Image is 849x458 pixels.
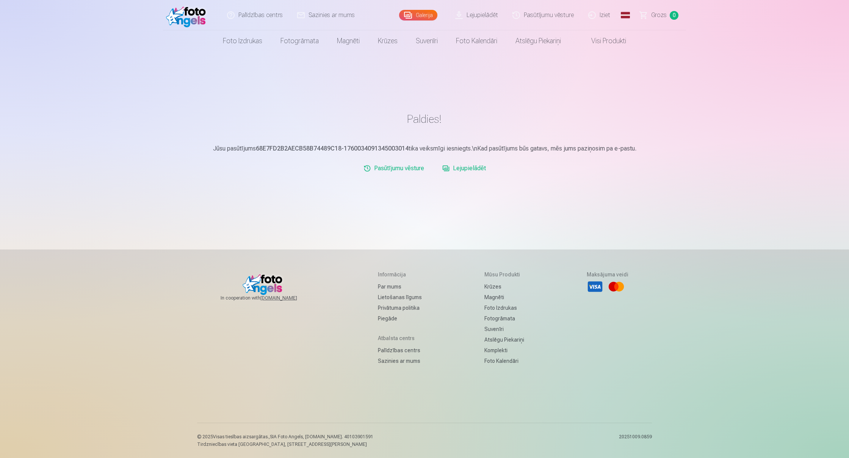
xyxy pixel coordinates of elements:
[484,345,524,356] a: Komplekti
[484,334,524,345] a: Atslēgu piekariņi
[214,30,271,52] a: Foto izdrukas
[484,281,524,292] a: Krūzes
[484,292,524,303] a: Magnēti
[608,278,625,295] li: Mastercard
[378,313,422,324] a: Piegāde
[670,11,678,20] span: 0
[203,112,646,126] h1: Paldies!
[619,434,652,447] p: 20251009.0859
[360,161,427,176] a: Pasūtījumu vēsture
[378,334,422,342] h5: Atbalsta centrs
[378,271,422,278] h5: Informācija
[378,281,422,292] a: Par mums
[484,271,524,278] h5: Mūsu produkti
[369,30,407,52] a: Krūzes
[651,11,667,20] span: Grozs
[328,30,369,52] a: Magnēti
[484,313,524,324] a: Fotogrāmata
[221,295,315,301] span: In cooperation with
[271,30,328,52] a: Fotogrāmata
[506,30,570,52] a: Atslēgu piekariņi
[484,324,524,334] a: Suvenīri
[587,278,603,295] li: Visa
[570,30,635,52] a: Visi produkti
[256,145,409,152] b: 68E7FD2B2AECB58B74489C18-1760034091345003014
[407,30,447,52] a: Suvenīri
[166,3,210,27] img: /fa1
[484,303,524,313] a: Foto izdrukas
[439,161,489,176] a: Lejupielādēt
[260,295,315,301] a: [DOMAIN_NAME]
[378,292,422,303] a: Lietošanas līgums
[447,30,506,52] a: Foto kalendāri
[378,356,422,366] a: Sazinies ar mums
[197,434,373,440] p: © 2025 Visas tiesības aizsargātas. ,
[587,271,628,278] h5: Maksājuma veidi
[270,434,373,439] span: SIA Foto Angels, [DOMAIN_NAME]. 40103901591
[399,10,437,20] a: Galerija
[378,345,422,356] a: Palīdzības centrs
[378,303,422,313] a: Privātuma politika
[203,144,646,153] p: Jūsu pasūtījums tika veiksmīgi iesniegts.\nKad pasūtījums būs gatavs, mēs jums paziņosim pa e-pastu.
[484,356,524,366] a: Foto kalendāri
[197,441,373,447] p: Tirdzniecības vieta [GEOGRAPHIC_DATA], [STREET_ADDRESS][PERSON_NAME]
